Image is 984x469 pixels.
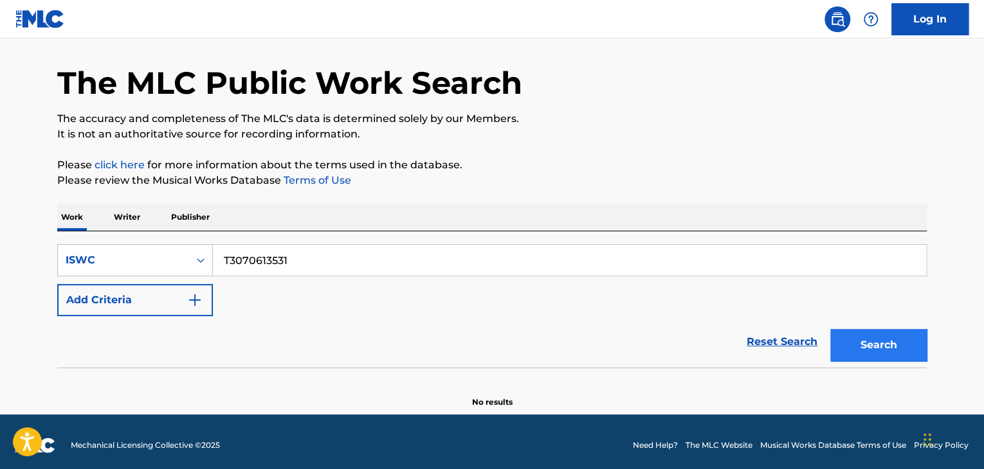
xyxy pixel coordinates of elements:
a: Public Search [825,6,850,32]
a: Log In [891,3,969,35]
h1: The MLC Public Work Search [57,64,522,102]
img: 9d2ae6d4665cec9f34b9.svg [187,292,203,308]
button: Search [830,329,927,361]
p: No results [472,381,513,408]
a: Terms of Use [281,174,351,186]
a: Reset Search [740,328,824,356]
p: Work [57,204,87,231]
span: Mechanical Licensing Collective © 2025 [71,439,220,451]
img: search [830,12,845,27]
p: Please review the Musical Works Database [57,173,927,188]
div: Help [858,6,884,32]
p: It is not an authoritative source for recording information. [57,127,927,142]
a: Need Help? [633,439,678,451]
a: Privacy Policy [914,439,969,451]
img: MLC Logo [15,10,65,28]
form: Search Form [57,244,927,367]
p: Publisher [167,204,214,231]
p: Please for more information about the terms used in the database. [57,157,927,173]
iframe: Chat Widget [920,407,984,469]
button: Add Criteria [57,284,213,316]
img: help [863,12,879,27]
p: Writer [110,204,144,231]
a: Musical Works Database Terms of Use [760,439,906,451]
a: click here [95,159,145,171]
div: ISWC [66,252,181,268]
div: Drag [924,420,931,459]
p: The accuracy and completeness of The MLC's data is determined solely by our Members. [57,111,927,127]
a: The MLC Website [686,439,752,451]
